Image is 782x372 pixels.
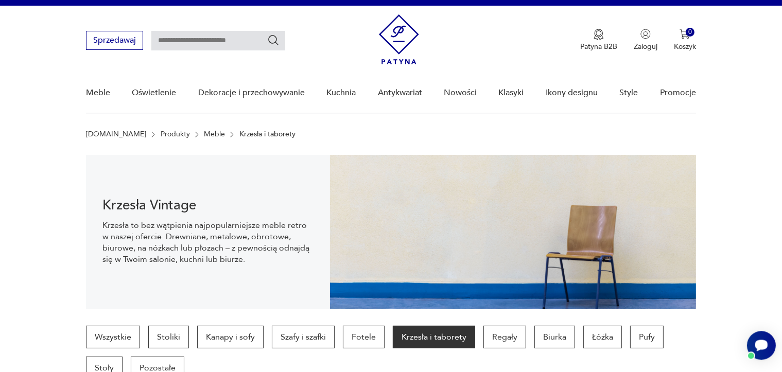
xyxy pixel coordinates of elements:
[326,73,356,113] a: Kuchnia
[499,73,524,113] a: Klasyki
[204,130,225,138] a: Meble
[378,73,422,113] a: Antykwariat
[634,42,657,51] p: Zaloguj
[640,29,651,39] img: Ikonka użytkownika
[680,29,690,39] img: Ikona koszyka
[198,73,305,113] a: Dekoracje i przechowywanie
[102,199,314,211] h1: Krzesła Vintage
[660,73,696,113] a: Promocje
[161,130,190,138] a: Produkty
[86,38,143,45] a: Sprzedawaj
[330,155,696,309] img: bc88ca9a7f9d98aff7d4658ec262dcea.jpg
[267,34,280,46] button: Szukaj
[483,326,526,348] a: Regały
[594,29,604,40] img: Ikona medalu
[444,73,477,113] a: Nowości
[674,29,696,51] button: 0Koszyk
[86,31,143,50] button: Sprzedawaj
[674,42,696,51] p: Koszyk
[580,29,617,51] button: Patyna B2B
[546,73,598,113] a: Ikony designu
[272,326,335,348] a: Szafy i szafki
[102,220,314,265] p: Krzesła to bez wątpienia najpopularniejsze meble retro w naszej ofercie. Drewniane, metalowe, obr...
[86,326,140,348] a: Wszystkie
[86,130,146,138] a: [DOMAIN_NAME]
[634,29,657,51] button: Zaloguj
[583,326,622,348] a: Łóżka
[580,29,617,51] a: Ikona medaluPatyna B2B
[619,73,638,113] a: Style
[86,73,110,113] a: Meble
[239,130,296,138] p: Krzesła i taborety
[630,326,664,348] a: Pufy
[393,326,475,348] a: Krzesła i taborety
[686,28,694,37] div: 0
[132,73,177,113] a: Oświetlenie
[148,326,189,348] a: Stoliki
[580,42,617,51] p: Patyna B2B
[343,326,385,348] a: Fotele
[534,326,575,348] a: Biurka
[379,14,419,64] img: Patyna - sklep z meblami i dekoracjami vintage
[197,326,264,348] a: Kanapy i sofy
[747,331,776,360] iframe: Smartsupp widget button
